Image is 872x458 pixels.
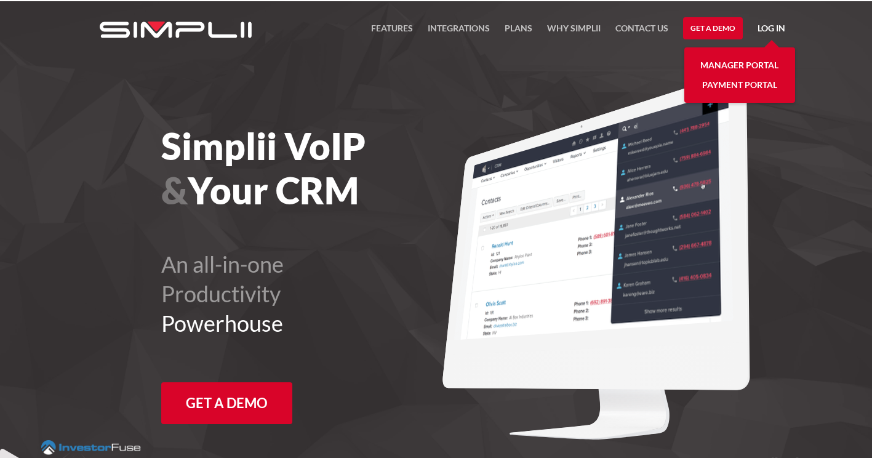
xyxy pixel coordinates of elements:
[615,21,668,43] a: Contact US
[371,21,413,43] a: FEATURES
[161,124,504,212] h1: Simplii VoIP Your CRM
[428,21,490,43] a: Integrations
[758,21,785,39] a: Log in
[161,310,283,337] span: Powerhouse
[505,21,532,43] a: Plans
[100,22,252,38] img: Simplii
[702,75,777,95] a: Payment Portal
[547,21,601,43] a: Why Simplii
[161,382,292,424] a: Get a Demo
[87,1,252,58] a: home
[161,249,504,338] h2: An all-in-one Productivity
[700,55,778,75] a: Manager Portal
[161,168,188,212] span: &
